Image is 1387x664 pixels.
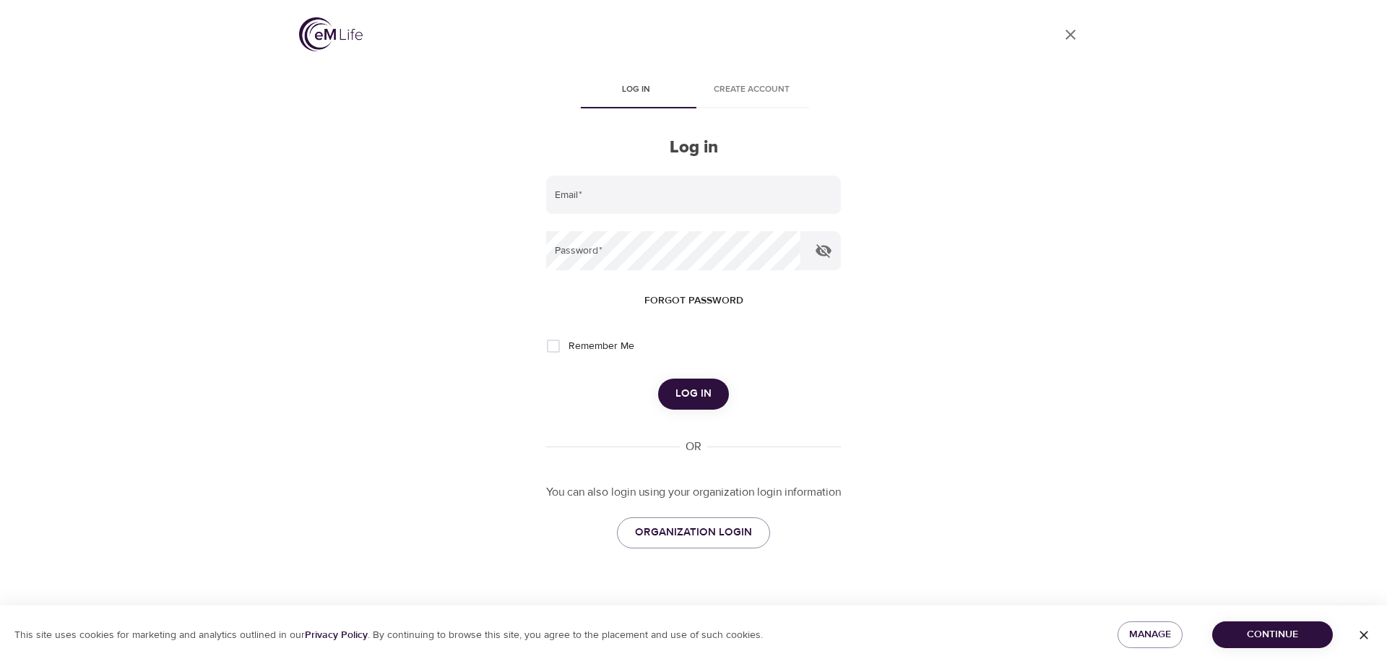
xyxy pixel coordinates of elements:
[546,137,841,158] h2: Log in
[1118,621,1183,648] button: Manage
[639,288,749,314] button: Forgot password
[305,629,368,642] a: Privacy Policy
[675,384,712,403] span: Log in
[546,74,841,108] div: disabled tabs example
[587,82,685,98] span: Log in
[635,523,752,542] span: ORGANIZATION LOGIN
[569,339,634,354] span: Remember Me
[1224,626,1321,644] span: Continue
[299,17,363,51] img: logo
[617,517,770,548] a: ORGANIZATION LOGIN
[1129,626,1171,644] span: Manage
[680,439,707,455] div: OR
[702,82,800,98] span: Create account
[1053,17,1088,52] a: close
[1212,621,1333,648] button: Continue
[644,292,743,310] span: Forgot password
[658,379,729,409] button: Log in
[546,484,841,501] p: You can also login using your organization login information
